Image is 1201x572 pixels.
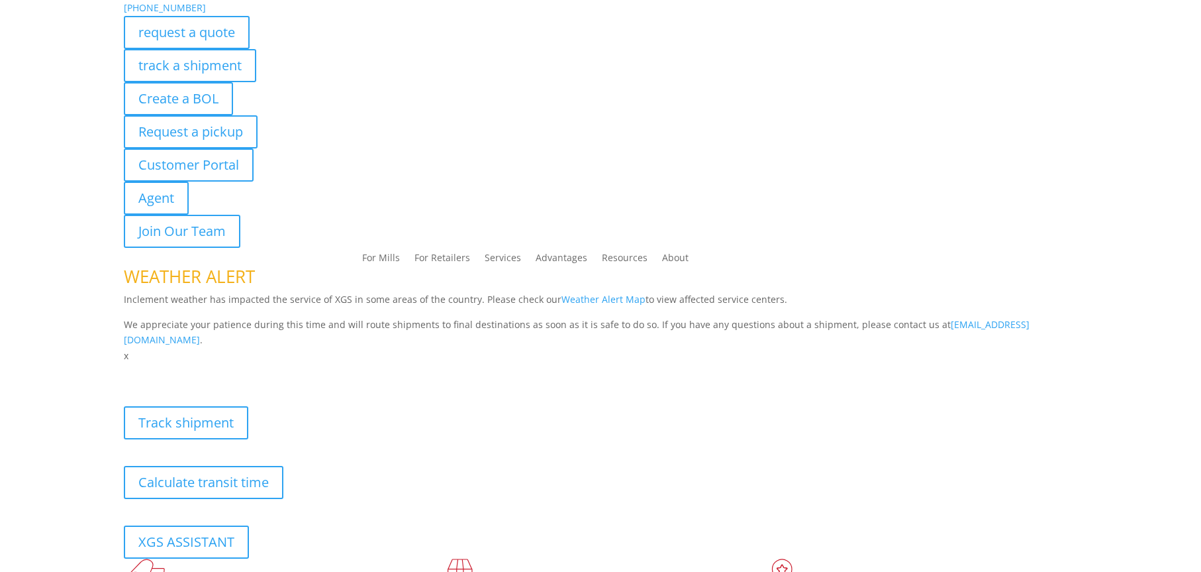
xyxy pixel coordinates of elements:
b: Visibility, transparency, and control for your entire supply chain. [124,366,419,378]
a: Create a BOL [124,82,233,115]
a: Advantages [536,253,587,268]
span: WEATHER ALERT [124,264,255,288]
a: Join Our Team [124,215,240,248]
a: XGS ASSISTANT [124,526,249,559]
a: track a shipment [124,49,256,82]
a: Services [485,253,521,268]
a: Customer Portal [124,148,254,182]
a: For Mills [362,253,400,268]
p: Inclement weather has impacted the service of XGS in some areas of the country. Please check our ... [124,292,1077,317]
p: x [124,348,1077,364]
a: Agent [124,182,189,215]
a: Track shipment [124,406,248,439]
a: [PHONE_NUMBER] [124,1,206,14]
a: request a quote [124,16,250,49]
a: Request a pickup [124,115,258,148]
a: Calculate transit time [124,466,283,499]
p: We appreciate your patience during this time and will route shipments to final destinations as so... [124,317,1077,349]
a: Weather Alert Map [561,293,646,306]
a: About [662,253,689,268]
a: For Retailers [414,253,470,268]
a: Resources [602,253,648,268]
